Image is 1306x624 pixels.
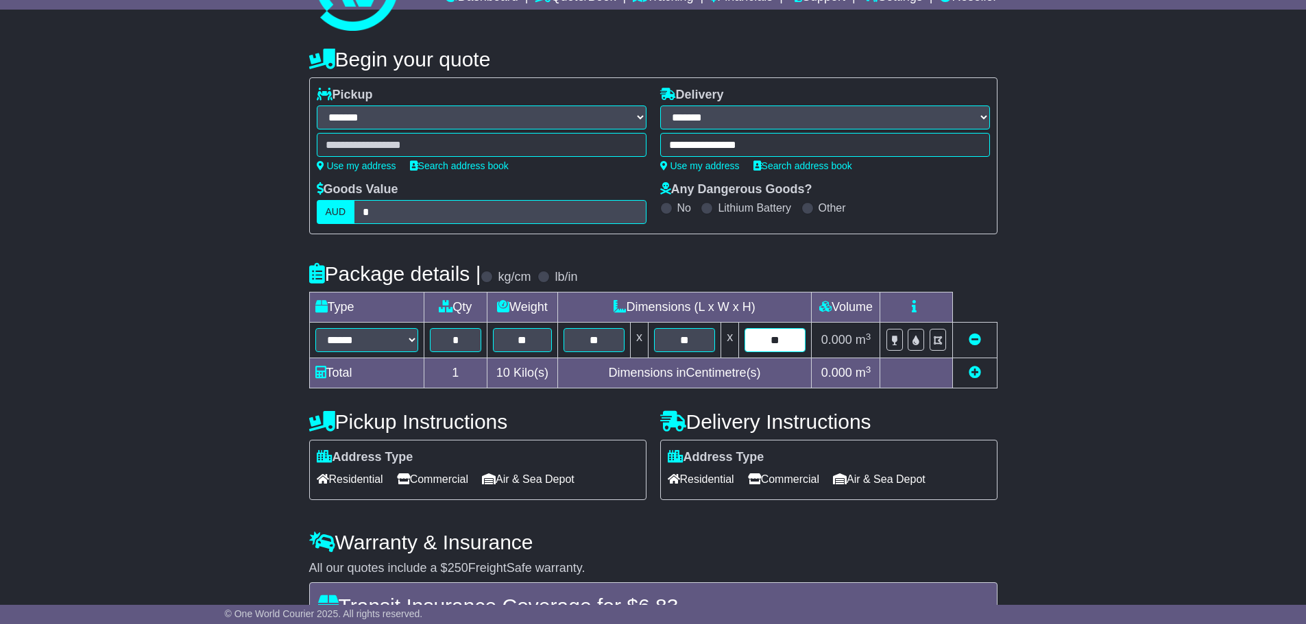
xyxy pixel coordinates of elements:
h4: Warranty & Insurance [309,531,997,553]
label: Pickup [317,88,373,103]
span: © One World Courier 2025. All rights reserved. [225,608,423,619]
td: Dimensions (L x W x H) [557,292,812,323]
span: 0.000 [821,333,852,347]
a: Use my address [660,160,740,171]
td: Volume [812,292,880,323]
span: Residential [668,469,734,490]
h4: Transit Insurance Coverage for $ [318,595,989,617]
label: Lithium Battery [718,201,791,214]
label: Any Dangerous Goods? [660,182,812,197]
a: Search address book [410,160,509,171]
h4: Delivery Instructions [660,410,997,433]
td: 1 [424,358,487,388]
label: Delivery [660,88,724,103]
td: Qty [424,292,487,323]
label: No [677,201,691,214]
td: Dimensions in Centimetre(s) [557,358,812,388]
span: m [856,366,871,379]
a: Add new item [969,366,981,379]
span: m [856,333,871,347]
label: AUD [317,200,355,224]
td: x [721,323,739,358]
a: Use my address [317,160,396,171]
a: Remove this item [969,333,981,347]
td: Kilo(s) [487,358,558,388]
span: Air & Sea Depot [833,469,926,490]
td: x [630,323,648,358]
td: Total [309,358,424,388]
span: Residential [317,469,383,490]
span: 250 [448,561,468,575]
td: Type [309,292,424,323]
span: 6.83 [638,595,678,617]
td: Weight [487,292,558,323]
label: Goods Value [317,182,398,197]
sup: 3 [866,364,871,375]
h4: Begin your quote [309,48,997,71]
span: Commercial [397,469,468,490]
label: Address Type [317,450,413,465]
span: Commercial [748,469,819,490]
a: Search address book [753,160,852,171]
div: All our quotes include a $ FreightSafe warranty. [309,561,997,576]
span: Air & Sea Depot [482,469,575,490]
label: kg/cm [498,270,531,285]
h4: Package details | [309,262,481,285]
label: Address Type [668,450,764,465]
label: lb/in [555,270,577,285]
span: 10 [496,366,510,379]
span: 0.000 [821,366,852,379]
sup: 3 [866,332,871,342]
label: Other [819,201,846,214]
h4: Pickup Instructions [309,410,646,433]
